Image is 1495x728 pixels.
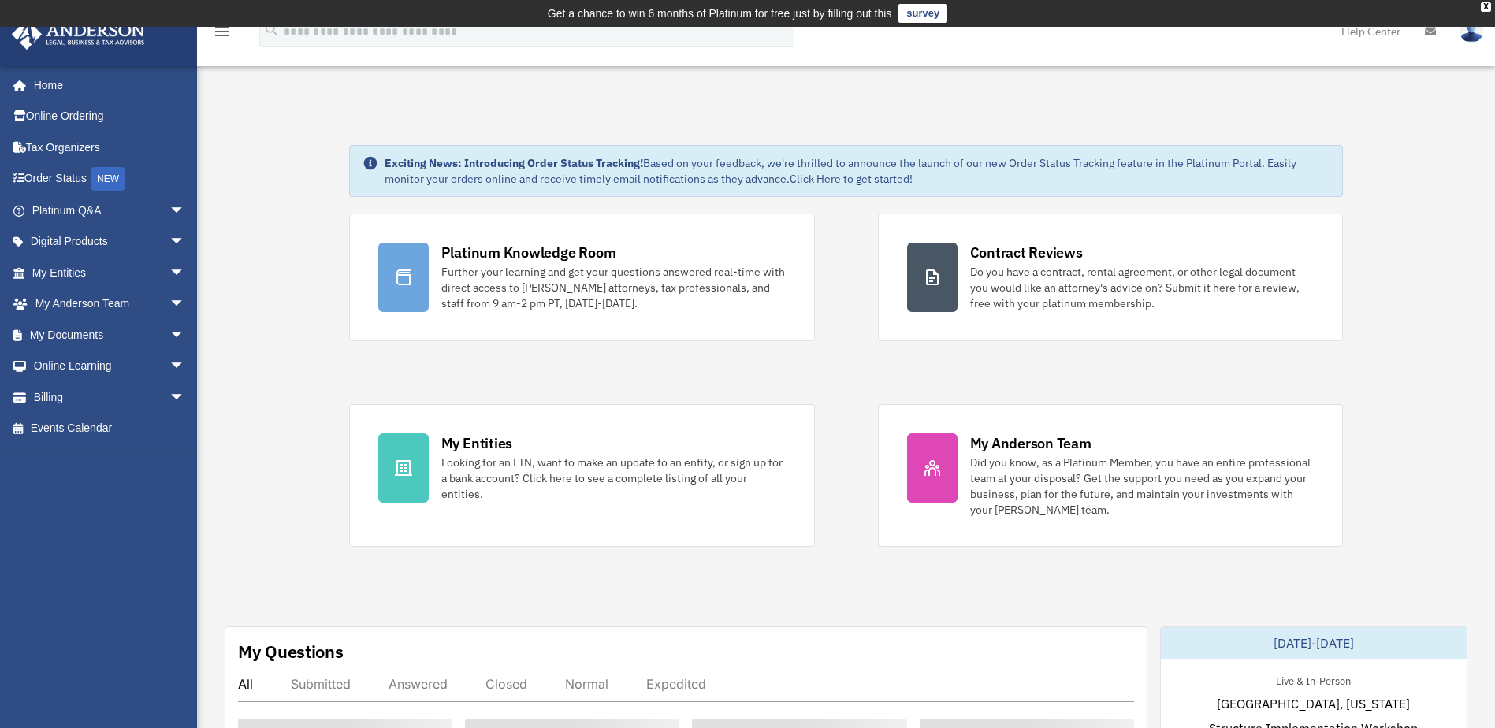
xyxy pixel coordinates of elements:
[441,433,512,453] div: My Entities
[485,676,527,692] div: Closed
[970,264,1315,311] div: Do you have a contract, rental agreement, or other legal document you would like an attorney's ad...
[11,319,209,351] a: My Documentsarrow_drop_down
[878,404,1344,547] a: My Anderson Team Did you know, as a Platinum Member, you have an entire professional team at your...
[291,676,351,692] div: Submitted
[7,19,150,50] img: Anderson Advisors Platinum Portal
[11,132,209,163] a: Tax Organizers
[441,455,786,502] div: Looking for an EIN, want to make an update to an entity, or sign up for a bank account? Click her...
[213,22,232,41] i: menu
[238,676,253,692] div: All
[349,404,815,547] a: My Entities Looking for an EIN, want to make an update to an entity, or sign up for a bank accoun...
[970,243,1083,262] div: Contract Reviews
[169,195,201,227] span: arrow_drop_down
[91,167,125,191] div: NEW
[1481,2,1491,12] div: close
[1460,20,1483,43] img: User Pic
[878,214,1344,341] a: Contract Reviews Do you have a contract, rental agreement, or other legal document you would like...
[213,28,232,41] a: menu
[385,155,1330,187] div: Based on your feedback, we're thrilled to announce the launch of our new Order Status Tracking fe...
[898,4,947,23] a: survey
[349,214,815,341] a: Platinum Knowledge Room Further your learning and get your questions answered real-time with dire...
[169,288,201,321] span: arrow_drop_down
[11,69,201,101] a: Home
[970,455,1315,518] div: Did you know, as a Platinum Member, you have an entire professional team at your disposal? Get th...
[970,433,1091,453] div: My Anderson Team
[1217,694,1410,713] span: [GEOGRAPHIC_DATA], [US_STATE]
[441,243,616,262] div: Platinum Knowledge Room
[11,257,209,288] a: My Entitiesarrow_drop_down
[389,676,448,692] div: Answered
[11,226,209,258] a: Digital Productsarrow_drop_down
[238,640,344,663] div: My Questions
[169,257,201,289] span: arrow_drop_down
[565,676,608,692] div: Normal
[1161,627,1467,659] div: [DATE]-[DATE]
[11,101,209,132] a: Online Ordering
[385,156,643,170] strong: Exciting News: Introducing Order Status Tracking!
[11,381,209,413] a: Billingarrow_drop_down
[441,264,786,311] div: Further your learning and get your questions answered real-time with direct access to [PERSON_NAM...
[790,172,913,186] a: Click Here to get started!
[646,676,706,692] div: Expedited
[11,413,209,444] a: Events Calendar
[548,4,892,23] div: Get a chance to win 6 months of Platinum for free just by filling out this
[11,195,209,226] a: Platinum Q&Aarrow_drop_down
[263,21,281,39] i: search
[1263,671,1363,688] div: Live & In-Person
[11,351,209,382] a: Online Learningarrow_drop_down
[169,381,201,414] span: arrow_drop_down
[169,351,201,383] span: arrow_drop_down
[169,226,201,258] span: arrow_drop_down
[11,288,209,320] a: My Anderson Teamarrow_drop_down
[11,163,209,195] a: Order StatusNEW
[169,319,201,351] span: arrow_drop_down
